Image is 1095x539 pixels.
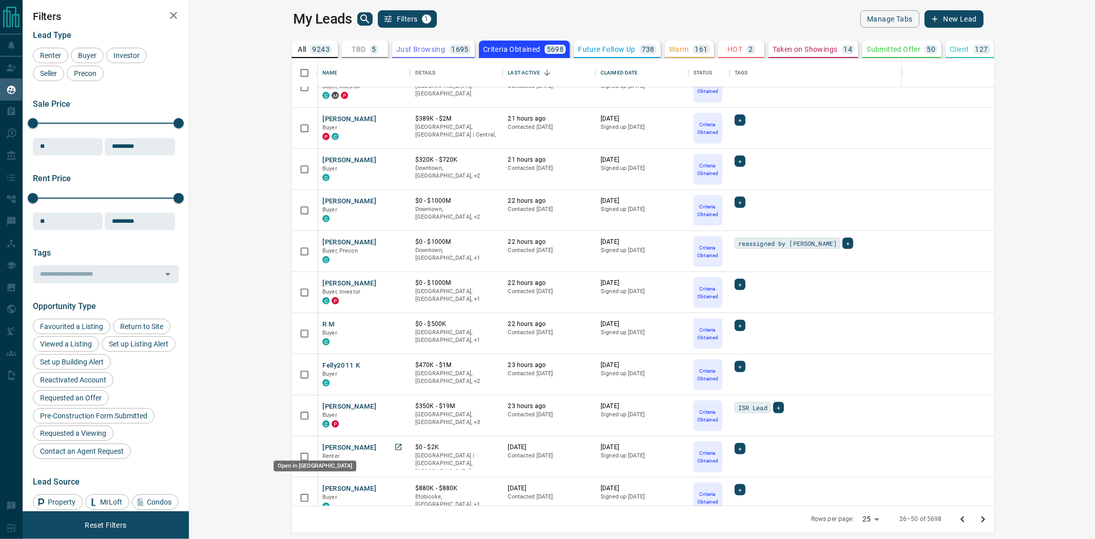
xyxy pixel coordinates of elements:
[415,246,498,262] p: Toronto
[36,340,95,348] span: Viewed a Listing
[844,46,853,53] p: 14
[322,247,358,254] span: Buyer, Precon
[415,123,498,147] p: Toronto
[74,51,100,60] span: Buyer
[161,267,175,281] button: Open
[601,205,683,214] p: Signed up [DATE]
[508,246,590,255] p: Contacted [DATE]
[70,69,100,78] span: Precon
[973,509,993,530] button: Go to next page
[738,402,767,413] span: ISR Lead
[33,99,70,109] span: Sale Price
[33,336,99,352] div: Viewed a Listing
[332,92,339,99] div: mrloft.ca
[950,46,969,53] p: Client
[738,361,742,372] span: +
[423,15,430,23] span: 1
[601,443,683,452] p: [DATE]
[601,361,683,370] p: [DATE]
[842,238,853,249] div: +
[33,66,64,81] div: Seller
[738,115,742,125] span: +
[508,329,590,337] p: Contacted [DATE]
[858,512,883,527] div: 25
[415,402,498,411] p: $350K - $19M
[695,490,721,506] p: Criteria Obtained
[392,440,405,454] a: Open in New Tab
[508,205,590,214] p: Contacted [DATE]
[36,358,107,366] span: Set up Building Alert
[415,164,498,180] p: East End, Toronto
[688,59,729,87] div: Status
[642,46,655,53] p: 738
[735,361,745,372] div: +
[396,46,445,53] p: Just Browsing
[322,361,360,371] button: Felly2011 K
[952,509,973,530] button: Go to previous page
[322,124,337,131] span: Buyer
[322,402,376,412] button: [PERSON_NAME]
[36,322,107,331] span: Favourited a Listing
[415,370,498,386] p: Etobicoke, Toronto
[735,156,745,167] div: +
[415,320,498,329] p: $0 - $500K
[508,114,590,123] p: 21 hours ago
[927,46,935,53] p: 50
[44,498,79,506] span: Property
[508,493,590,501] p: Contacted [DATE]
[113,319,170,334] div: Return to Site
[899,515,942,524] p: 26–50 of 5698
[33,390,109,406] div: Requested an Offer
[735,197,745,208] div: +
[322,297,330,304] div: condos.ca
[508,452,590,460] p: Contacted [DATE]
[33,444,131,459] div: Contact an Agent Request
[578,46,635,53] p: Future Follow Up
[33,319,110,334] div: Favourited a Listing
[33,248,51,258] span: Tags
[508,164,590,172] p: Contacted [DATE]
[738,320,742,331] span: +
[322,256,330,263] div: condos.ca
[695,46,708,53] p: 161
[695,244,721,259] p: Criteria Obtained
[415,114,498,123] p: $389K - $2M
[547,46,564,53] p: 5698
[33,301,96,311] span: Opportunity Type
[36,51,65,60] span: Renter
[33,494,83,510] div: Property
[738,238,837,248] span: reassigned by [PERSON_NAME]
[341,92,348,99] div: property.ca
[735,59,748,87] div: Tags
[274,460,356,471] div: Open in [GEOGRAPHIC_DATA]
[601,238,683,246] p: [DATE]
[695,285,721,300] p: Criteria Obtained
[312,46,330,53] p: 9243
[357,12,373,26] button: search button
[322,443,376,453] button: [PERSON_NAME]
[415,287,498,303] p: Toronto
[508,279,590,287] p: 22 hours ago
[735,484,745,495] div: +
[738,485,742,495] span: +
[860,10,919,28] button: Manage Tabs
[33,10,179,23] h2: Filters
[669,46,689,53] p: Warm
[415,197,498,205] p: $0 - $1000M
[322,165,337,172] span: Buyer
[33,477,80,487] span: Lead Source
[601,493,683,501] p: Signed up [DATE]
[415,329,498,344] p: Toronto
[322,238,376,247] button: [PERSON_NAME]
[322,288,360,295] span: Buyer, Investor
[415,411,498,427] p: East York, Barrie, Guelph-Eramosa
[415,443,498,452] p: $0 - $2K
[33,48,68,63] div: Renter
[601,164,683,172] p: Signed up [DATE]
[143,498,175,506] span: Condos
[540,66,554,80] button: Sort
[33,174,71,183] span: Rent Price
[36,412,151,420] span: Pre-Construction Form Submitted
[727,46,742,53] p: HOT
[695,162,721,177] p: Criteria Obtained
